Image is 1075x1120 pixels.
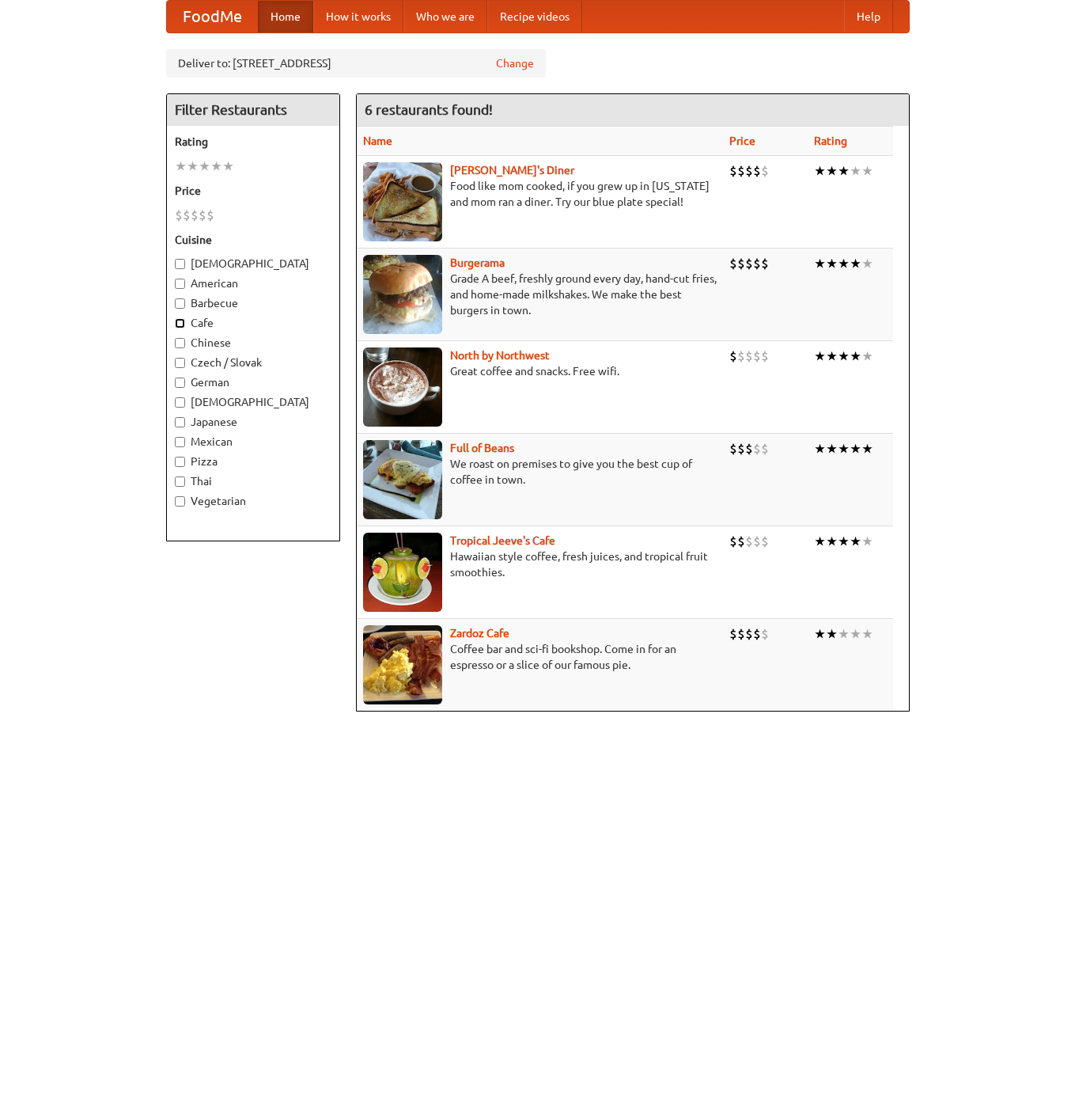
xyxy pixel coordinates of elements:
[175,374,331,390] label: German
[363,347,442,427] img: north.jpg
[313,1,403,32] a: How it works
[183,207,191,224] li: $
[826,255,838,272] li: ★
[814,255,826,272] li: ★
[167,94,339,126] h4: Filter Restaurants
[826,347,838,365] li: ★
[761,347,769,365] li: $
[187,158,199,175] li: ★
[861,625,873,643] li: ★
[737,255,745,272] li: $
[753,255,761,272] li: $
[450,442,514,454] b: Full of Beans
[175,256,331,271] label: [DEMOGRAPHIC_DATA]
[363,625,442,704] img: zardoz.jpg
[850,162,861,180] li: ★
[861,533,873,550] li: ★
[175,457,185,467] input: Pizza
[258,1,313,32] a: Home
[450,164,574,177] a: [PERSON_NAME]'s Diner
[487,1,582,32] a: Recipe videos
[175,315,331,331] label: Cafe
[838,533,850,550] li: ★
[850,255,861,272] li: ★
[496,55,534,71] a: Change
[861,162,873,180] li: ★
[737,347,745,365] li: $
[814,440,826,457] li: ★
[450,349,550,362] a: North by Northwest
[175,183,331,199] h5: Price
[753,347,761,365] li: $
[175,335,331,351] label: Chinese
[838,440,850,457] li: ★
[729,255,737,272] li: $
[166,49,546,78] div: Deliver to: [STREET_ADDRESS]
[363,641,717,673] p: Coffee bar and sci-fi bookshop. Come in for an espresso or a slice of our famous pie.
[175,397,185,408] input: [DEMOGRAPHIC_DATA]
[838,162,850,180] li: ★
[175,279,185,289] input: American
[403,1,487,32] a: Who we are
[365,102,493,117] ng-pluralize: 6 restaurants found!
[206,207,214,224] li: $
[761,440,769,457] li: $
[729,533,737,550] li: $
[175,476,185,487] input: Thai
[814,347,826,365] li: ★
[826,162,838,180] li: ★
[363,162,442,241] img: sallys.jpg
[363,271,717,318] p: Grade A beef, freshly ground every day, hand-cut fries, and home-made milkshakes. We make the bes...
[753,533,761,550] li: $
[450,627,509,640] a: Zardoz Cafe
[850,533,861,550] li: ★
[826,533,838,550] li: ★
[175,295,331,311] label: Barbecue
[199,158,210,175] li: ★
[745,533,753,550] li: $
[363,440,442,519] img: beans.jpg
[175,414,331,430] label: Japanese
[450,534,555,547] a: Tropical Jeeve's Cafe
[210,158,222,175] li: ★
[761,533,769,550] li: $
[175,394,331,410] label: [DEMOGRAPHIC_DATA]
[850,440,861,457] li: ★
[175,275,331,291] label: American
[850,347,861,365] li: ★
[175,358,185,368] input: Czech / Slovak
[844,1,893,32] a: Help
[199,207,206,224] li: $
[729,625,737,643] li: $
[737,162,745,180] li: $
[729,162,737,180] li: $
[363,456,717,488] p: We roast on premises to give you the best cup of coffee in town.
[838,255,850,272] li: ★
[861,255,873,272] li: ★
[814,135,847,147] a: Rating
[363,549,717,580] p: Hawaiian style coffee, fresh juices, and tropical fruit smoothies.
[729,135,755,147] a: Price
[175,454,331,469] label: Pizza
[861,347,873,365] li: ★
[191,207,199,224] li: $
[729,347,737,365] li: $
[167,1,258,32] a: FoodMe
[175,318,185,328] input: Cafe
[175,437,185,447] input: Mexican
[363,533,442,612] img: jeeves.jpg
[745,255,753,272] li: $
[175,207,183,224] li: $
[745,347,753,365] li: $
[222,158,234,175] li: ★
[175,259,185,269] input: [DEMOGRAPHIC_DATA]
[826,625,838,643] li: ★
[175,298,185,309] input: Barbecue
[814,162,826,180] li: ★
[175,355,331,370] label: Czech / Slovak
[175,434,331,450] label: Mexican
[175,493,331,509] label: Vegetarian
